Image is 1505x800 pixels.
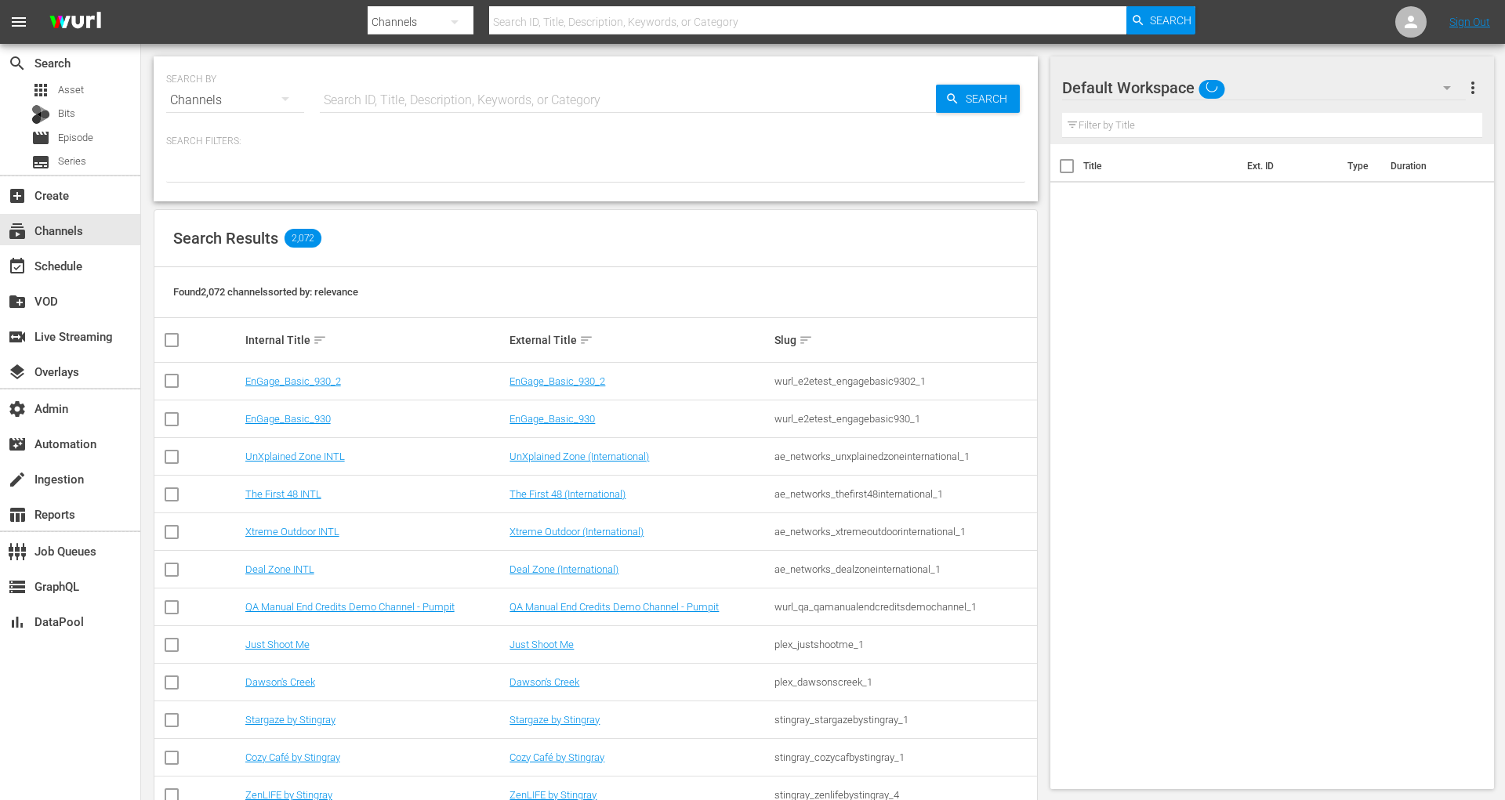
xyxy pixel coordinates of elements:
[510,331,770,349] div: External Title
[774,751,1035,763] div: stingray_cozycafbystingray_1
[510,413,595,425] a: EnGage_Basic_930
[510,714,600,726] a: Stargaze by Stingray
[245,676,315,688] a: Dawson's Creek
[9,13,28,31] span: menu
[1062,66,1466,110] div: Default Workspace
[1463,69,1482,107] button: more_vert
[774,413,1035,425] div: wurl_e2etest_engagebasic930_1
[774,601,1035,613] div: wurl_qa_qamanualendcreditsdemochannel_1
[58,82,84,98] span: Asset
[285,229,321,248] span: 2,072
[8,363,27,382] span: Overlays
[510,639,574,650] a: Just Shoot Me
[959,85,1020,113] span: Search
[8,257,27,276] span: Schedule
[8,470,27,489] span: Ingestion
[8,542,27,561] span: Job Queues
[173,286,358,298] span: Found 2,072 channels sorted by: relevance
[245,488,321,500] a: The First 48 INTL
[245,375,341,387] a: EnGage_Basic_930_2
[313,333,327,347] span: sort
[245,563,314,575] a: Deal Zone INTL
[245,714,335,726] a: Stargaze by Stingray
[166,78,304,122] div: Channels
[166,135,1025,148] p: Search Filters:
[173,229,278,248] span: Search Results
[245,751,340,763] a: Cozy Café by Stingray
[774,714,1035,726] div: stingray_stargazebystingray_1
[1338,144,1381,188] th: Type
[8,328,27,346] span: Live Streaming
[8,505,27,524] span: Reports
[31,81,50,100] span: Asset
[799,333,813,347] span: sort
[510,526,644,538] a: Xtreme Outdoor (International)
[1381,144,1475,188] th: Duration
[245,601,455,613] a: QA Manual End Credits Demo Channel - Pumpit
[8,54,27,73] span: Search
[510,563,618,575] a: Deal Zone (International)
[510,375,605,387] a: EnGage_Basic_930_2
[774,526,1035,538] div: ae_networks_xtremeoutdoorinternational_1
[1449,16,1490,28] a: Sign Out
[1238,144,1338,188] th: Ext. ID
[31,105,50,124] div: Bits
[8,222,27,241] span: Channels
[510,488,626,500] a: The First 48 (International)
[245,451,345,462] a: UnXplained Zone INTL
[8,577,27,596] span: GraphQL
[510,601,719,613] a: QA Manual End Credits Demo Channel - Pumpit
[8,435,27,454] span: Automation
[8,400,27,418] span: Admin
[245,331,506,349] div: Internal Title
[774,331,1035,349] div: Slug
[1083,144,1238,188] th: Title
[510,451,649,462] a: UnXplained Zone (International)
[774,563,1035,575] div: ae_networks_dealzoneinternational_1
[58,106,75,121] span: Bits
[510,676,579,688] a: Dawson's Creek
[579,333,593,347] span: sort
[245,526,339,538] a: Xtreme Outdoor INTL
[774,639,1035,650] div: plex_justshootme_1
[510,751,604,763] a: Cozy Café by Stingray
[936,85,1020,113] button: Search
[774,488,1035,500] div: ae_networks_thefirst48international_1
[58,130,93,146] span: Episode
[774,676,1035,688] div: plex_dawsonscreek_1
[245,413,331,425] a: EnGage_Basic_930
[38,4,113,41] img: ans4CAIJ8jUAAAAAAAAAAAAAAAAAAAAAAAAgQb4GAAAAAAAAAAAAAAAAAAAAAAAAJMjXAAAAAAAAAAAAAAAAAAAAAAAAgAT5G...
[58,154,86,169] span: Series
[8,292,27,311] span: VOD
[8,613,27,632] span: DataPool
[774,375,1035,387] div: wurl_e2etest_engagebasic9302_1
[1463,78,1482,97] span: more_vert
[31,129,50,147] span: Episode
[31,153,50,172] span: Series
[8,186,27,205] span: Create
[1126,6,1195,34] button: Search
[1150,6,1191,34] span: Search
[245,639,310,650] a: Just Shoot Me
[774,451,1035,462] div: ae_networks_unxplainedzoneinternational_1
